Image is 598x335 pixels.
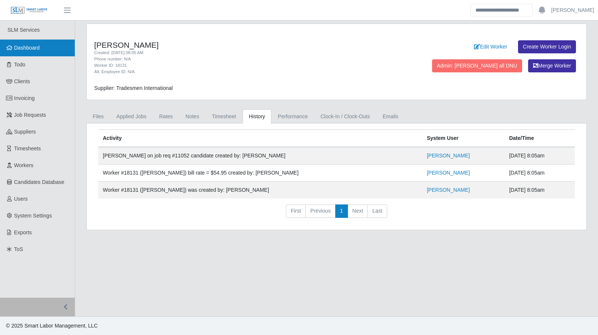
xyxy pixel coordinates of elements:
nav: pagination [98,204,575,224]
span: Workers [14,162,34,168]
span: Clients [14,78,30,84]
span: SLM Services [7,27,40,33]
td: [DATE] 8:05am [505,165,575,182]
span: Exports [14,229,32,235]
a: Applied Jobs [110,109,153,124]
span: ToS [14,246,23,252]
div: Worker ID: 18131 [94,62,372,69]
td: Worker #18131 ([PERSON_NAME]) was created by: [PERSON_NAME] [98,182,422,199]
a: Timesheet [206,109,243,124]
div: Alt. Employee ID: N/A [94,69,372,75]
button: Admin: [PERSON_NAME] all DNU [432,59,522,72]
span: Suppliers [14,129,36,135]
a: Files [86,109,110,124]
button: Merge Worker [528,59,576,72]
a: Clock-In / Clock-Outs [314,109,376,124]
td: [DATE] 8:05am [505,182,575,199]
span: System Settings [14,213,52,219]
a: Edit Worker [469,40,512,53]
input: Search [471,4,533,17]
th: Activity [98,130,422,147]
h4: [PERSON_NAME] [94,40,372,50]
a: Create Worker Login [518,40,576,53]
a: Notes [179,109,206,124]
a: [PERSON_NAME] [427,187,470,193]
a: [PERSON_NAME] [551,6,594,14]
a: 1 [335,204,348,218]
td: Worker #18131 ([PERSON_NAME]) bill rate = $54.95 created by: [PERSON_NAME] [98,165,422,182]
span: Todo [14,62,25,68]
img: SLM Logo [10,6,48,15]
td: [PERSON_NAME] on job req #11052 candidate created by: [PERSON_NAME] [98,147,422,165]
span: Timesheets [14,145,41,151]
th: Date/Time [505,130,575,147]
span: Job Requests [14,112,46,118]
a: Rates [153,109,179,124]
div: Created: [DATE] 08:05 AM [94,50,372,56]
th: System User [422,130,505,147]
span: Dashboard [14,45,40,51]
span: Candidates Database [14,179,65,185]
span: © 2025 Smart Labor Management, LLC [6,323,98,329]
a: History [243,109,272,124]
td: [DATE] 8:05am [505,147,575,165]
span: Invoicing [14,95,35,101]
span: Users [14,196,28,202]
span: Supplier: Tradesmen International [94,85,173,91]
a: Emails [376,109,405,124]
a: Performance [271,109,314,124]
div: Phone number: N/A [94,56,372,62]
a: [PERSON_NAME] [427,153,470,159]
a: [PERSON_NAME] [427,170,470,176]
